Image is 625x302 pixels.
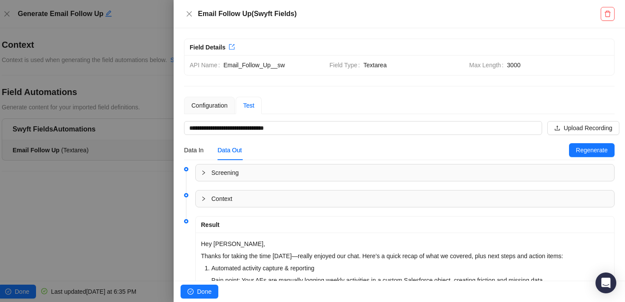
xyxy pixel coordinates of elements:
div: Field Details [190,43,225,52]
div: Result [201,220,609,230]
h5: Email Follow Up ( Swyft Fields ) [198,9,601,19]
span: export [229,44,235,50]
span: Upload Recording [564,123,612,133]
div: Open Intercom Messenger [595,272,616,293]
span: Field Type [329,60,363,70]
div: Context [196,190,614,207]
button: Regenerate [569,143,615,157]
div: Screening [196,164,614,181]
span: upload [554,125,560,131]
span: collapsed [201,196,206,201]
span: Max Length [469,60,507,70]
span: Done [197,287,211,296]
span: Email_Follow_Up__sw [224,60,322,70]
span: 3000 [507,60,609,70]
button: Close [184,9,194,19]
button: Done [181,285,218,299]
span: Context [211,194,609,204]
button: Upload Recording [547,121,619,135]
span: Regenerate [576,145,608,155]
div: Data Out [217,145,242,155]
span: delete [604,10,611,17]
span: check-circle [187,289,194,295]
div: Configuration [191,101,227,110]
p: Thanks for taking the time [DATE]—really enjoyed our chat. Here’s a quick recap of what we covere... [201,250,609,262]
p: Hey [PERSON_NAME], [201,238,609,250]
span: collapsed [201,170,206,175]
div: Data In [184,145,204,155]
span: Textarea [363,60,462,70]
span: Test [243,102,254,109]
span: API Name [190,60,224,70]
span: Screening [211,168,609,177]
span: close [186,10,193,17]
